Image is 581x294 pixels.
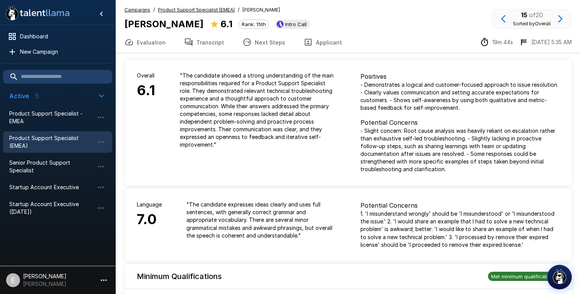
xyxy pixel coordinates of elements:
[175,31,233,53] button: Transcript
[519,38,572,47] div: The date and time when the interview was completed
[294,31,351,53] button: Applicant
[115,31,175,53] button: Evaluation
[158,7,235,13] u: Product Support Specialist (EMEA)
[242,6,280,14] span: [PERSON_NAME]
[360,72,559,81] p: Positives
[282,21,310,27] span: Intro Call
[124,18,204,30] b: [PERSON_NAME]
[186,201,336,239] p: " The candidate expresses ideas clearly and uses full sentences, with generally correct grammar a...
[360,127,559,173] p: - Slight concern: Root cause analysis was heavily reliant on escalation rather than exhaustive se...
[153,6,155,14] span: /
[137,270,222,282] h6: Minimum Qualifications
[275,20,310,29] div: View profile in Ashby
[124,7,150,13] u: Campaigns
[360,118,559,127] p: Potential Concerns
[277,21,284,28] img: ashbyhq_logo.jpeg
[239,21,269,27] span: Rank: 15th
[360,201,559,210] p: Potential Concerns
[521,11,527,19] b: 15
[513,21,551,26] span: Sorted by Overall
[492,38,513,46] p: 19m 44s
[480,38,513,47] div: The time between starting and completing the interview
[552,269,567,284] img: logo_glasses@2x.png
[488,273,559,279] span: Met minimum qualifications
[180,72,336,149] p: " The candidate showed a strong understanding of the main responsibilities required for a Product...
[221,18,232,30] b: 6.1
[531,38,572,46] p: [DATE] 5:35 AM
[360,81,559,112] p: - Demonstrates a logical and customer-focused approach to issue resolution. - Clearly values comm...
[238,6,239,14] span: /
[360,210,559,248] p: 1. 'I misunderstand wrongly' should be 'I misunderstood' or 'I misunderstood the issue.' 2. 'I wo...
[137,79,155,102] h6: 6.1
[137,201,162,208] p: Language
[529,11,543,19] span: of 20
[233,31,294,53] button: Next Steps
[137,72,155,79] p: Overall
[137,208,162,231] h6: 7.0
